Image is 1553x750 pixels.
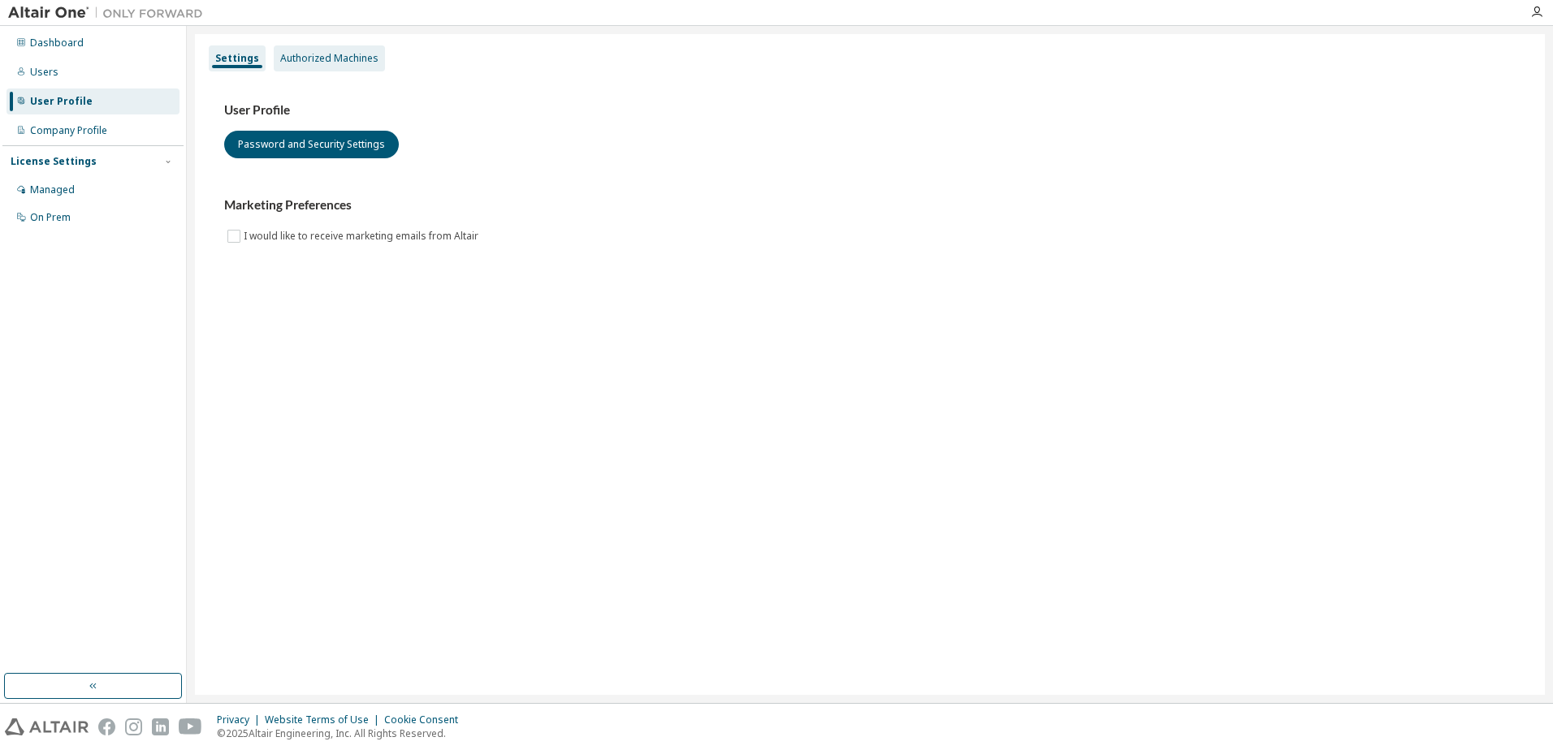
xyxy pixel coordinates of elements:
div: Cookie Consent [384,713,468,726]
img: linkedin.svg [152,718,169,735]
div: Managed [30,183,75,196]
img: youtube.svg [179,718,202,735]
div: Privacy [217,713,265,726]
div: Dashboard [30,37,84,50]
button: Password and Security Settings [224,131,399,158]
div: On Prem [30,211,71,224]
div: Users [30,66,58,79]
img: altair_logo.svg [5,718,89,735]
div: License Settings [11,155,97,168]
label: I would like to receive marketing emails from Altair [244,226,482,246]
img: Altair One [8,5,211,21]
h3: User Profile [224,102,1516,119]
div: Authorized Machines [280,52,379,65]
div: Company Profile [30,124,107,137]
div: User Profile [30,95,93,108]
img: instagram.svg [125,718,142,735]
img: facebook.svg [98,718,115,735]
p: © 2025 Altair Engineering, Inc. All Rights Reserved. [217,726,468,740]
h3: Marketing Preferences [224,197,1516,213]
div: Settings [215,52,259,65]
div: Website Terms of Use [265,713,384,726]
